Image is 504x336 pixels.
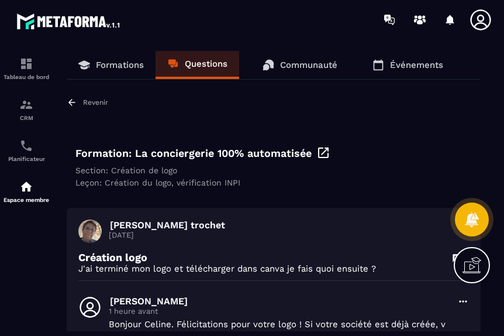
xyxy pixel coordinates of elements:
p: Communauté [280,60,337,70]
p: Création logo [78,251,147,263]
img: scheduler [19,139,33,153]
a: automationsautomationsEspace membre [3,171,50,212]
p: [PERSON_NAME] [110,296,450,307]
p: Espace membre [3,197,50,203]
p: Formations [96,60,144,70]
p: 1 heure avant [109,307,450,316]
div: Formation: La conciergerie 100% automatisée [75,146,472,160]
a: schedulerschedulerPlanificateur [3,130,50,171]
p: Revenir [83,98,108,107]
p: J'ai terminé mon logo et télécharger dans canva je fais quoi ensuite ? [78,263,469,275]
a: Formations [67,51,156,79]
img: formation [19,98,33,112]
p: Questions [185,59,227,69]
p: Tableau de bord [3,74,50,80]
p: Événements [390,60,443,70]
img: logo [16,11,122,32]
p: [PERSON_NAME] trochet [110,220,450,231]
a: formationformationCRM [3,89,50,130]
p: [DATE] [109,231,450,239]
div: Section: Création de logo [75,166,472,175]
div: Leçon: Création du logo, vérification INPI [75,178,472,187]
img: automations [19,180,33,194]
a: formationformationTableau de bord [3,48,50,89]
img: formation [19,57,33,71]
a: Événements [361,51,455,79]
a: Questions [156,51,239,79]
p: Planificateur [3,156,50,162]
p: CRM [3,115,50,121]
a: Communauté [251,51,349,79]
